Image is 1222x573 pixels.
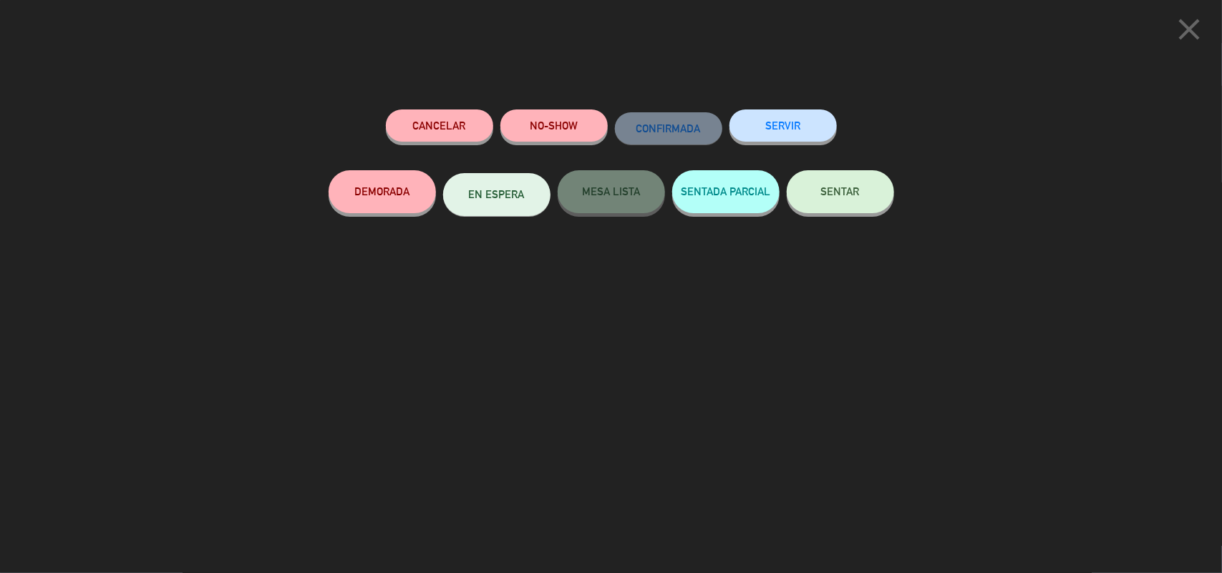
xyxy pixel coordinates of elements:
span: CONFIRMADA [636,122,701,134]
button: Cancelar [386,109,493,142]
button: SERVIR [729,109,837,142]
button: NO-SHOW [500,109,608,142]
button: MESA LISTA [558,170,665,213]
button: close [1167,11,1211,53]
i: close [1171,11,1207,47]
button: DEMORADA [329,170,436,213]
span: SENTAR [821,185,860,197]
button: SENTAR [787,170,894,213]
button: SENTADA PARCIAL [672,170,780,213]
button: EN ESPERA [443,173,551,216]
button: CONFIRMADA [615,112,722,145]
